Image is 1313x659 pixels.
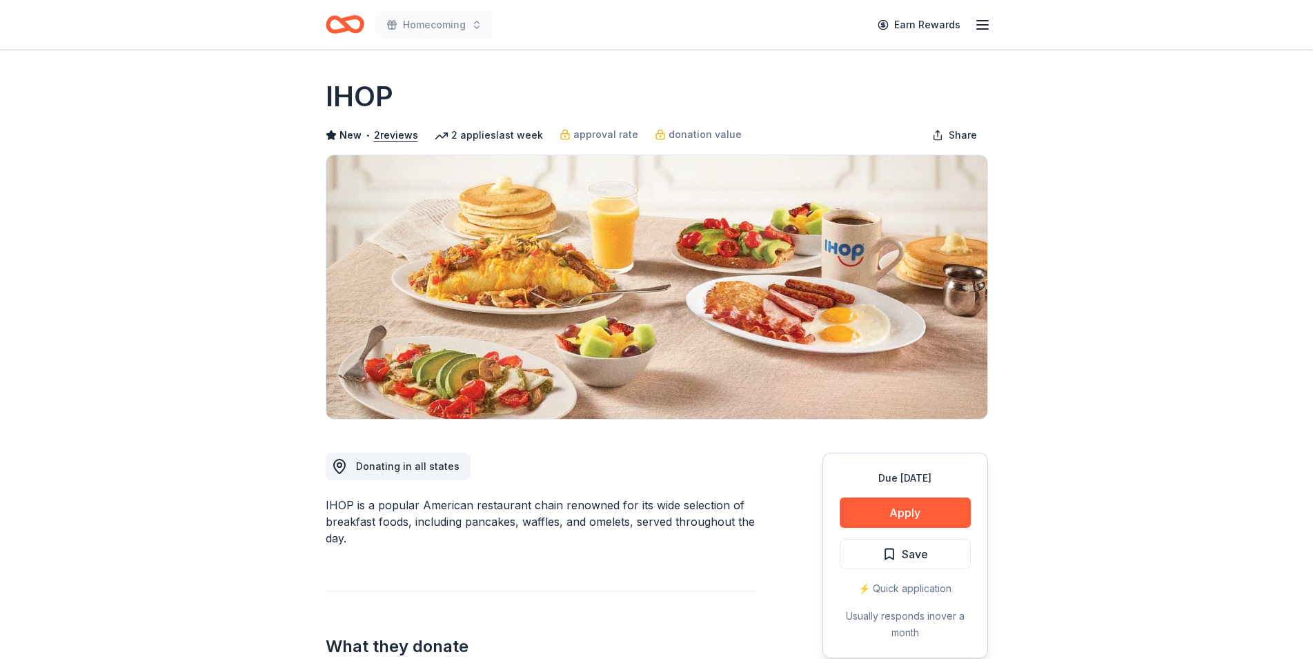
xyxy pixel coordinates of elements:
[375,11,493,39] button: Homecoming
[840,498,971,528] button: Apply
[560,126,638,143] a: approval rate
[326,155,987,419] img: Image for IHOP
[326,497,756,547] div: IHOP is a popular American restaurant chain renowned for its wide selection of breakfast foods, i...
[869,12,969,37] a: Earn Rewards
[840,580,971,597] div: ⚡️ Quick application
[840,608,971,641] div: Usually responds in over a month
[339,127,362,144] span: New
[403,17,466,33] span: Homecoming
[840,470,971,486] div: Due [DATE]
[326,77,393,116] h1: IHOP
[365,130,370,141] span: •
[949,127,977,144] span: Share
[921,121,988,149] button: Share
[669,126,742,143] span: donation value
[655,126,742,143] a: donation value
[356,460,460,472] span: Donating in all states
[435,127,543,144] div: 2 applies last week
[902,545,928,563] span: Save
[573,126,638,143] span: approval rate
[374,127,418,144] button: 2reviews
[840,539,971,569] button: Save
[326,636,756,658] h2: What they donate
[326,8,364,41] a: Home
